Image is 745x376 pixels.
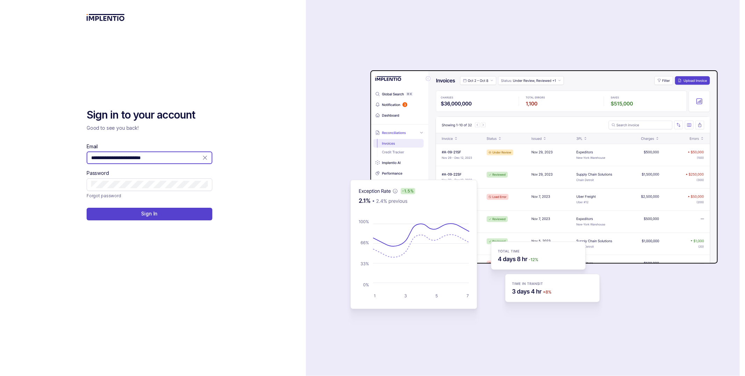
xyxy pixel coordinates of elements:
[326,48,720,328] img: signin-background.svg
[87,125,212,132] p: Good to see you back!
[87,108,212,122] h2: Sign in to your account
[87,208,212,220] button: Sign In
[87,170,109,177] label: Password
[141,210,158,217] p: Sign In
[87,192,121,199] a: Link Forgot password
[87,192,121,199] p: Forgot password
[87,14,125,21] img: logo
[87,143,98,150] label: Email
